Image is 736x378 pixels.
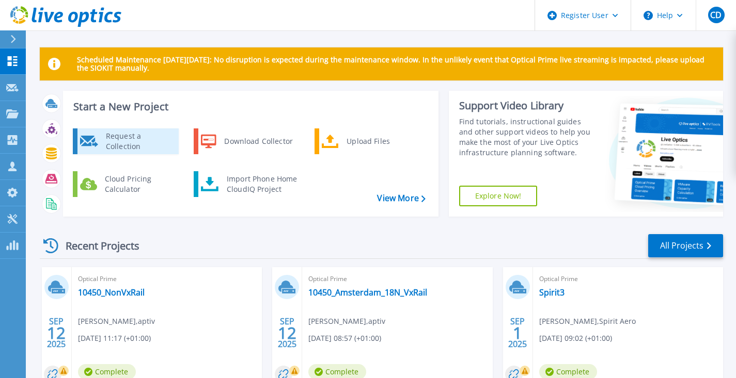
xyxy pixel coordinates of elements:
[73,171,179,197] a: Cloud Pricing Calculator
[539,287,565,298] a: Spirit3
[73,101,425,112] h3: Start a New Project
[308,316,385,327] span: [PERSON_NAME] , aptiv
[78,287,145,298] a: 10450_NonVxRail
[40,233,153,258] div: Recent Projects
[539,333,612,344] span: [DATE] 09:02 (+01:00)
[513,328,522,337] span: 1
[341,131,418,152] div: Upload Files
[101,131,176,152] div: Request a Collection
[308,273,486,285] span: Optical Prime
[315,128,420,154] a: Upload Files
[377,193,425,203] a: View More
[508,314,527,352] div: SEP 2025
[648,234,723,257] a: All Projects
[459,99,596,112] div: Support Video Library
[78,316,155,327] span: [PERSON_NAME] , aptiv
[46,314,66,352] div: SEP 2025
[710,11,722,19] span: CD
[194,128,300,154] a: Download Collector
[459,117,596,158] div: Find tutorials, instructional guides and other support videos to help you make the most of your L...
[219,131,297,152] div: Download Collector
[77,56,715,72] p: Scheduled Maintenance [DATE][DATE]: No disruption is expected during the maintenance window. In t...
[222,174,302,194] div: Import Phone Home CloudIQ Project
[308,287,427,298] a: 10450_Amsterdam_18N_VxRail
[100,174,176,194] div: Cloud Pricing Calculator
[539,316,636,327] span: [PERSON_NAME] , Spirit Aero
[78,333,151,344] span: [DATE] 11:17 (+01:00)
[278,328,296,337] span: 12
[78,273,256,285] span: Optical Prime
[459,186,538,206] a: Explore Now!
[539,273,717,285] span: Optical Prime
[73,128,179,154] a: Request a Collection
[47,328,66,337] span: 12
[308,333,381,344] span: [DATE] 08:57 (+01:00)
[277,314,297,352] div: SEP 2025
